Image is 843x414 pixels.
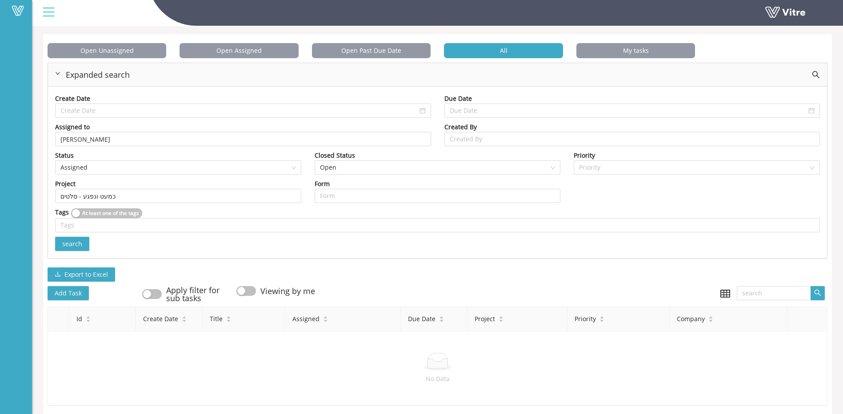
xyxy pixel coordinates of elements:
div: Apply filter for sub tasks [166,286,224,302]
span: caret-down [599,318,604,323]
span: table [720,289,730,299]
span: download [55,271,61,278]
span: Export to Excel [64,270,108,279]
span: caret-down [182,318,187,323]
div: Status [55,151,74,160]
span: All [444,43,563,58]
div: rightExpanded search [48,63,827,86]
span: My tasks [576,43,695,58]
span: Assigned [292,314,320,324]
span: Due Date [408,314,435,324]
span: caret-down [499,318,503,323]
span: caret-up [439,315,444,320]
span: caret-down [86,318,91,323]
span: Open [320,161,555,174]
span: caret-up [226,315,231,320]
button: search [55,237,89,251]
span: search [814,289,821,297]
p: No Data [55,374,820,384]
span: caret-up [86,315,91,320]
span: caret-up [323,315,328,320]
div: Created By [444,122,477,132]
span: Open Assigned [180,43,298,58]
span: Priority [575,314,596,324]
span: caret-down [323,318,328,323]
span: caret-up [708,315,713,320]
div: Assigned to [55,122,90,132]
span: Assigned [60,161,296,174]
span: Company [677,314,705,324]
div: Tags [55,207,69,218]
button: downloadExport to Excel [48,267,115,282]
span: right [55,71,60,76]
span: caret-down [226,318,231,323]
span: At least one of the tags [82,208,139,218]
div: Due Date [444,94,472,103]
span: Id [76,314,82,324]
span: caret-up [182,315,187,320]
a: Add Task [48,287,98,298]
span: search [62,239,82,249]
div: Project [55,179,76,189]
div: Priority [574,151,595,160]
span: Open Unassigned [48,43,166,58]
span: Title [210,314,223,324]
input: Create Date [60,106,418,115]
div: Closed Status [315,151,355,160]
span: caret-down [439,318,444,323]
span: caret-up [599,315,604,320]
input: Due Date [450,106,807,115]
button: search [811,286,825,300]
span: Create Date [143,314,178,324]
span: caret-up [499,315,503,320]
span: Open Past Due Date [312,43,431,58]
div: Viewing by me [260,287,315,295]
div: Create Date [55,94,90,103]
span: caret-down [708,318,713,323]
input: search [737,286,811,300]
span: Project [475,314,495,324]
div: Form [315,179,330,189]
span: search [812,71,820,79]
span: Add Task [48,286,89,300]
